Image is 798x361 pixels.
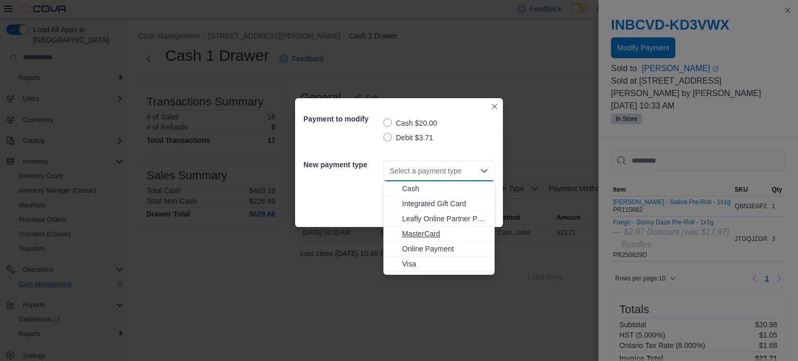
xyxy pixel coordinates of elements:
[383,181,495,272] div: Choose from the following options
[383,226,495,242] button: MasterCard
[303,154,381,175] h5: New payment type
[383,242,495,257] button: Online Payment
[383,117,437,129] label: Cash $20.00
[402,183,488,194] span: Cash
[402,198,488,209] span: Integrated Gift Card
[383,196,495,211] button: Integrated Gift Card
[383,131,433,144] label: Debit $3.71
[383,257,495,272] button: Visa
[480,167,488,175] button: Close list of options
[402,229,488,239] span: MasterCard
[402,213,488,224] span: Leafly Online Partner Payment
[390,165,391,177] input: Accessible screen reader label
[402,244,488,254] span: Online Payment
[383,211,495,226] button: Leafly Online Partner Payment
[488,100,501,113] button: Closes this modal window
[402,259,488,269] span: Visa
[383,181,495,196] button: Cash
[303,109,381,129] h5: Payment to modify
